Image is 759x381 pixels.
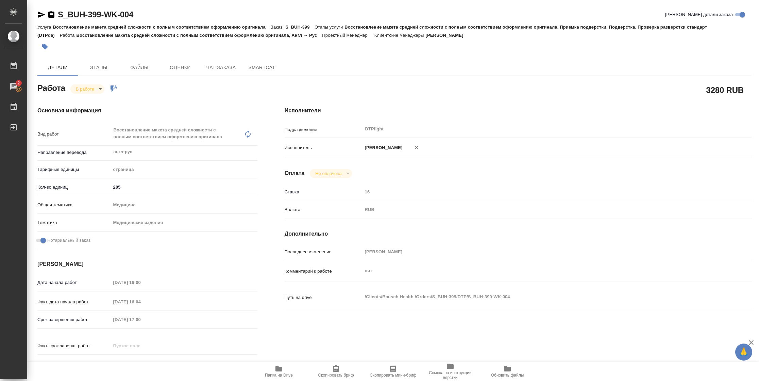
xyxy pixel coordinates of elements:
p: S_BUH-399 [285,25,315,30]
p: Проектный менеджер [322,33,369,38]
input: Пустое поле [111,297,170,307]
h4: Исполнители [285,107,752,115]
input: ✎ Введи что-нибудь [111,182,257,192]
div: Медицина [111,199,257,211]
span: Детали [41,63,74,72]
p: [PERSON_NAME] [426,33,469,38]
span: Ссылка на инструкции верстки [426,370,475,380]
button: Скопировать ссылку [47,11,55,19]
button: Папка на Drive [250,362,307,381]
p: Факт. дата начала работ [37,299,111,305]
p: Тарифные единицы [37,166,111,173]
button: В работе [74,86,96,92]
p: Срок завершения работ [37,316,111,323]
p: Срок завершения услуги [37,360,111,367]
div: В работе [70,84,104,94]
button: Обновить файлы [479,362,536,381]
p: Комментарий к работе [285,268,362,275]
p: Кол-во единиц [37,184,111,191]
a: S_BUH-399-WK-004 [58,10,133,19]
p: Дата начала работ [37,279,111,286]
button: Ссылка на инструкции верстки [422,362,479,381]
p: Общая тематика [37,202,111,208]
p: Работа [60,33,77,38]
p: Валюта [285,206,362,213]
div: страница [111,164,257,175]
span: Обновить файлы [491,373,524,378]
span: Файлы [123,63,156,72]
button: 🙏 [735,344,752,361]
input: Пустое поле [362,187,713,197]
button: Удалить исполнителя [409,140,424,155]
h2: 3280 RUB [706,84,744,96]
span: SmartCat [246,63,278,72]
p: Путь на drive [285,294,362,301]
span: Скопировать бриф [318,373,354,378]
h2: Работа [37,81,65,94]
span: Скопировать мини-бриф [370,373,416,378]
span: Папка на Drive [265,373,293,378]
button: Добавить тэг [37,39,52,54]
input: ✎ Введи что-нибудь [111,359,170,368]
p: Этапы услуги [315,25,345,30]
p: Услуга [37,25,53,30]
span: [PERSON_NAME] детали заказа [665,11,733,18]
p: Клиентские менеджеры [374,33,426,38]
p: [PERSON_NAME] [362,144,403,151]
p: Восстановление макета средней сложности с полным соответствием оформлению оригинала [53,25,270,30]
button: Скопировать бриф [307,362,365,381]
p: Тематика [37,219,111,226]
span: Чат заказа [205,63,237,72]
a: 2 [2,78,26,95]
div: Медицинские изделия [111,217,257,228]
input: Пустое поле [111,277,170,287]
p: Исполнитель [285,144,362,151]
div: В работе [310,169,352,178]
p: Направление перевода [37,149,111,156]
textarea: /Clients/Bausch Health /Orders/S_BUH-399/DTP/S_BUH-399-WK-004 [362,291,713,303]
input: Пустое поле [111,315,170,324]
p: Восстановление макета средней сложности с полным соответствием оформлению оригинала, Приемка подв... [37,25,707,38]
span: 🙏 [738,345,749,359]
textarea: нот [362,265,713,276]
p: Ставка [285,189,362,195]
h4: Оплата [285,169,305,177]
button: Скопировать ссылку для ЯМессенджера [37,11,46,19]
p: Подразделение [285,126,362,133]
p: Последнее изменение [285,249,362,255]
h4: Дополнительно [285,230,752,238]
p: Восстановление макета средней сложности с полным соответствием оформлению оригинала, Англ → Рус [76,33,322,38]
div: RUB [362,204,713,216]
input: Пустое поле [111,341,170,351]
span: Нотариальный заказ [47,237,90,244]
p: Заказ: [271,25,285,30]
p: Вид работ [37,131,111,138]
span: Оценки [164,63,197,72]
h4: [PERSON_NAME] [37,260,257,268]
p: Факт. срок заверш. работ [37,343,111,349]
span: 2 [13,80,24,86]
input: Пустое поле [362,247,713,257]
button: Не оплачена [313,171,343,176]
h4: Основная информация [37,107,257,115]
span: Этапы [82,63,115,72]
button: Скопировать мини-бриф [365,362,422,381]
